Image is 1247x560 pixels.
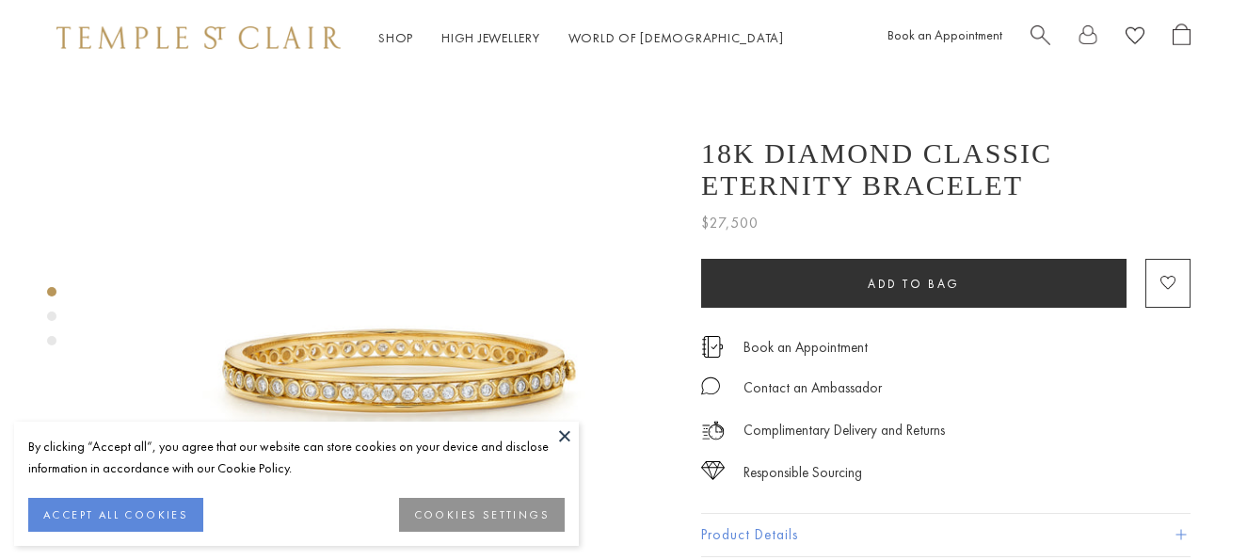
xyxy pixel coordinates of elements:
a: Search [1031,24,1050,53]
a: Open Shopping Bag [1173,24,1191,53]
div: Product gallery navigation [47,282,56,360]
button: Add to bag [701,259,1127,308]
a: World of [DEMOGRAPHIC_DATA]World of [DEMOGRAPHIC_DATA] [568,29,784,46]
img: MessageIcon-01_2.svg [701,376,720,395]
a: ShopShop [378,29,413,46]
button: ACCEPT ALL COOKIES [28,498,203,532]
span: $27,500 [701,211,759,235]
button: Product Details [701,514,1191,556]
nav: Main navigation [378,26,784,50]
a: Book an Appointment [887,26,1002,43]
div: Responsible Sourcing [743,461,862,485]
img: icon_sourcing.svg [701,461,725,480]
div: By clicking “Accept all”, you agree that our website can store cookies on your device and disclos... [28,436,565,479]
a: High JewelleryHigh Jewellery [441,29,540,46]
a: View Wishlist [1126,24,1144,53]
a: Book an Appointment [743,337,868,358]
h1: 18K Diamond Classic Eternity Bracelet [701,137,1191,201]
img: icon_delivery.svg [701,419,725,442]
img: Temple St. Clair [56,26,341,49]
div: Contact an Ambassador [743,376,882,400]
span: Add to bag [868,276,960,292]
p: Complimentary Delivery and Returns [743,419,945,442]
img: icon_appointment.svg [701,336,724,358]
button: COOKIES SETTINGS [399,498,565,532]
